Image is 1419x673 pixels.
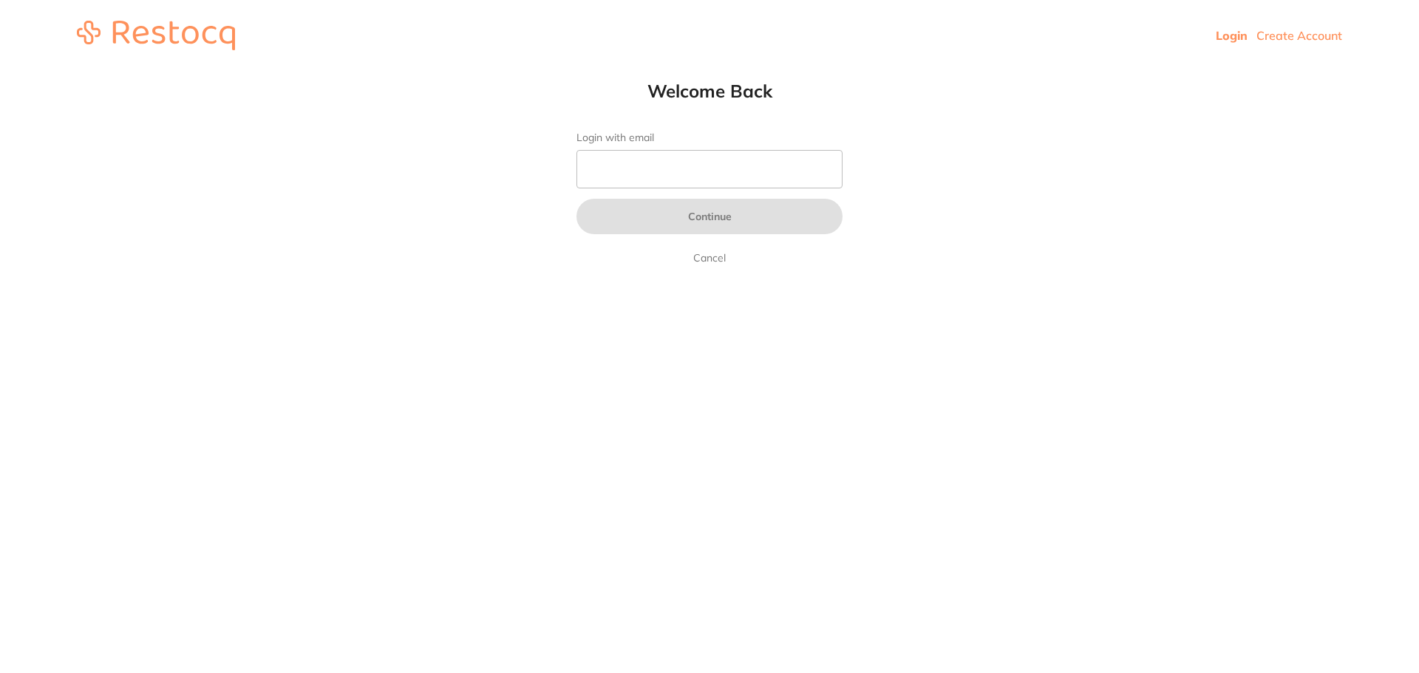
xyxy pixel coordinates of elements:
img: restocq_logo.svg [77,21,235,50]
a: Create Account [1256,28,1342,43]
h1: Welcome Back [547,80,872,102]
label: Login with email [576,131,843,144]
button: Continue [576,199,843,234]
a: Login [1216,28,1248,43]
a: Cancel [690,249,729,267]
